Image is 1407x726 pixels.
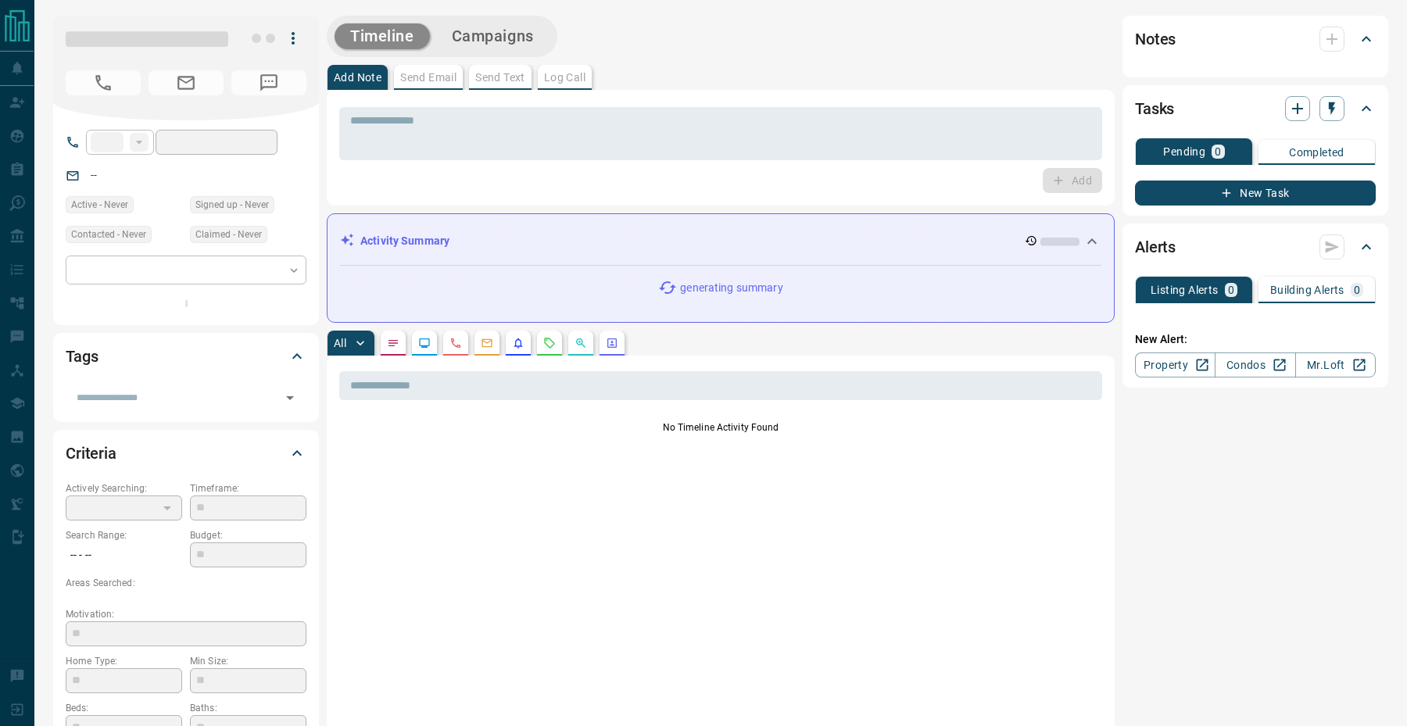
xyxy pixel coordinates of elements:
span: Contacted - Never [71,227,146,242]
h2: Alerts [1135,234,1176,259]
svg: Agent Actions [606,337,618,349]
span: No Number [231,70,306,95]
span: No Email [149,70,224,95]
p: 0 [1354,284,1360,295]
p: New Alert: [1135,331,1376,348]
div: Criteria [66,435,306,472]
a: Mr.Loft [1295,352,1376,377]
p: No Timeline Activity Found [339,420,1102,435]
a: Property [1135,352,1215,377]
p: Actively Searching: [66,481,182,495]
svg: Opportunities [575,337,587,349]
p: Add Note [334,72,381,83]
a: -- [91,169,97,181]
p: Home Type: [66,654,182,668]
svg: Notes [387,337,399,349]
p: Baths: [190,701,306,715]
button: New Task [1135,181,1376,206]
div: Activity Summary [340,227,1101,256]
span: Active - Never [71,197,128,213]
p: Beds: [66,701,182,715]
span: Claimed - Never [195,227,262,242]
p: Activity Summary [360,233,449,249]
svg: Listing Alerts [512,337,524,349]
p: Pending [1163,146,1205,157]
button: Campaigns [436,23,550,49]
svg: Calls [449,337,462,349]
h2: Notes [1135,27,1176,52]
h2: Criteria [66,441,116,466]
p: Building Alerts [1270,284,1344,295]
div: Tags [66,338,306,375]
h2: Tags [66,344,98,369]
p: 0 [1228,284,1234,295]
button: Timeline [335,23,430,49]
p: 0 [1215,146,1221,157]
p: All [334,338,346,349]
span: Signed up - Never [195,197,269,213]
p: Min Size: [190,654,306,668]
button: Open [279,387,301,409]
p: Timeframe: [190,481,306,495]
p: Budget: [190,528,306,542]
h2: Tasks [1135,96,1174,121]
p: generating summary [680,280,782,296]
div: Notes [1135,20,1376,58]
p: Completed [1289,147,1344,158]
p: -- - -- [66,542,182,568]
p: Search Range: [66,528,182,542]
div: Tasks [1135,90,1376,127]
p: Areas Searched: [66,576,306,590]
svg: Emails [481,337,493,349]
p: Motivation: [66,607,306,621]
div: Alerts [1135,228,1376,266]
a: Condos [1215,352,1295,377]
p: Listing Alerts [1151,284,1219,295]
svg: Requests [543,337,556,349]
span: No Number [66,70,141,95]
svg: Lead Browsing Activity [418,337,431,349]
